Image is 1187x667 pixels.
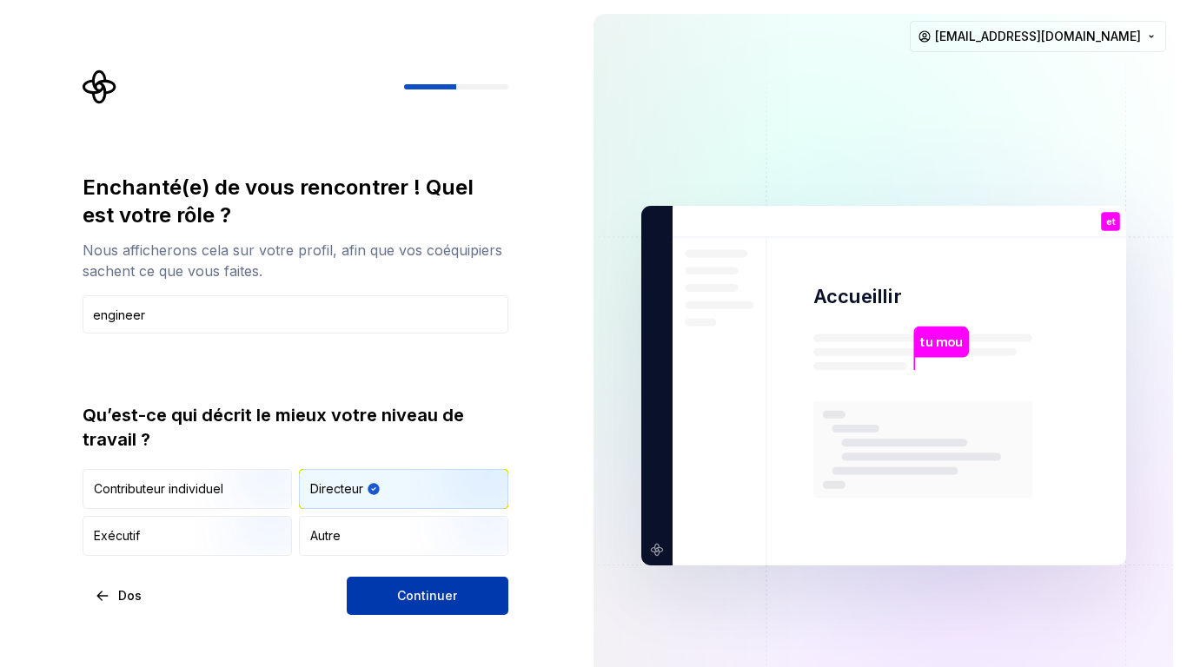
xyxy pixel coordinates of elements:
font: Directeur [310,481,363,496]
font: Accueillir [813,285,902,307]
input: Titre d'emploi [83,295,508,333]
font: Contributeur individuel [94,481,223,496]
font: Enchanté(e) de vous rencontrer ! Quel est votre rôle ? [83,175,474,228]
font: et [1105,215,1115,228]
font: tu mou [919,334,963,350]
button: [EMAIL_ADDRESS][DOMAIN_NAME] [910,21,1166,52]
font: [EMAIL_ADDRESS][DOMAIN_NAME] [935,29,1141,43]
font: Continuer [397,588,457,603]
font: Nous afficherons cela sur votre profil, afin que vos coéquipiers sachent ce que vous faites. [83,241,502,280]
font: Autre [310,528,341,543]
button: Continuer [347,577,508,615]
font: Dos [118,588,142,603]
font: Qu’est-ce qui décrit le mieux votre niveau de travail ? [83,405,464,450]
svg: Logo Supernova [83,69,117,104]
font: Exécutif [94,528,140,543]
button: Dos [83,577,156,615]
